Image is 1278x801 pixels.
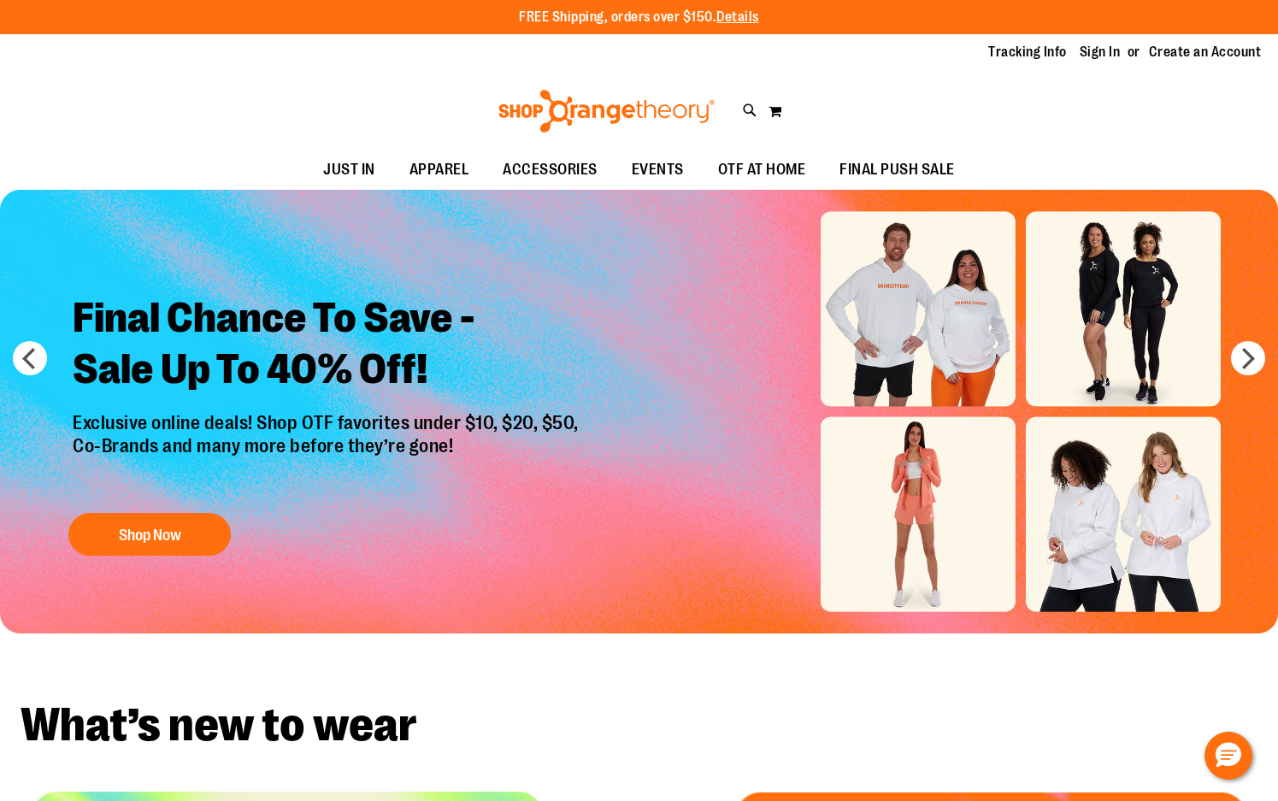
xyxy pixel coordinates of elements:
span: JUST IN [323,150,375,189]
button: Shop Now [68,513,231,556]
p: Exclusive online deals! Shop OTF favorites under $10, $20, $50, Co-Brands and many more before th... [60,413,596,497]
a: Final Chance To Save -Sale Up To 40% Off! Exclusive online deals! Shop OTF favorites under $10, $... [60,280,596,565]
span: EVENTS [632,150,684,189]
span: FINAL PUSH SALE [839,150,955,189]
a: FINAL PUSH SALE [822,150,972,190]
span: ACCESSORIES [503,150,598,189]
a: EVENTS [615,150,701,190]
a: Sign In [1080,43,1121,62]
h2: Final Chance To Save - Sale Up To 40% Off! [60,280,596,413]
h2: What’s new to wear [21,702,1257,749]
span: OTF AT HOME [718,150,806,189]
img: Shop Orangetheory [496,90,717,133]
button: Hello, have a question? Let’s chat. [1204,732,1252,780]
a: APPAREL [392,150,486,190]
a: Create an Account [1149,43,1262,62]
a: JUST IN [306,150,392,190]
a: ACCESSORIES [486,150,615,190]
button: next [1231,341,1265,375]
a: Details [716,9,759,25]
a: Tracking Info [988,43,1067,62]
span: APPAREL [409,150,469,189]
a: OTF AT HOME [701,150,823,190]
button: prev [13,341,47,375]
p: FREE Shipping, orders over $150. [519,8,759,27]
